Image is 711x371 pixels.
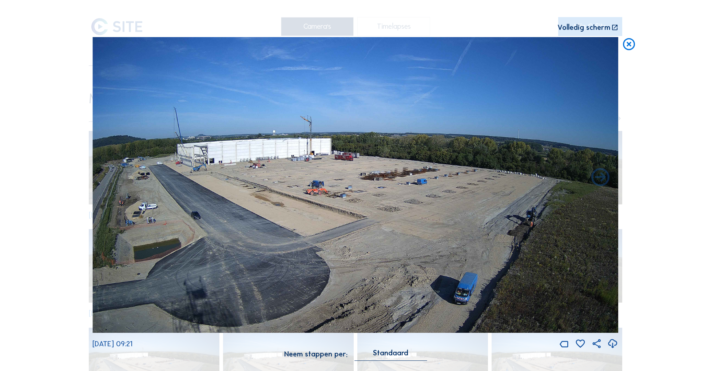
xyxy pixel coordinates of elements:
[92,339,132,348] span: [DATE] 09:21
[557,24,610,32] div: Volledig scherm
[373,350,408,356] div: Standaard
[589,167,611,189] i: Back
[92,37,618,333] img: Image
[354,350,427,360] div: Standaard
[284,351,347,358] div: Neem stappen per:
